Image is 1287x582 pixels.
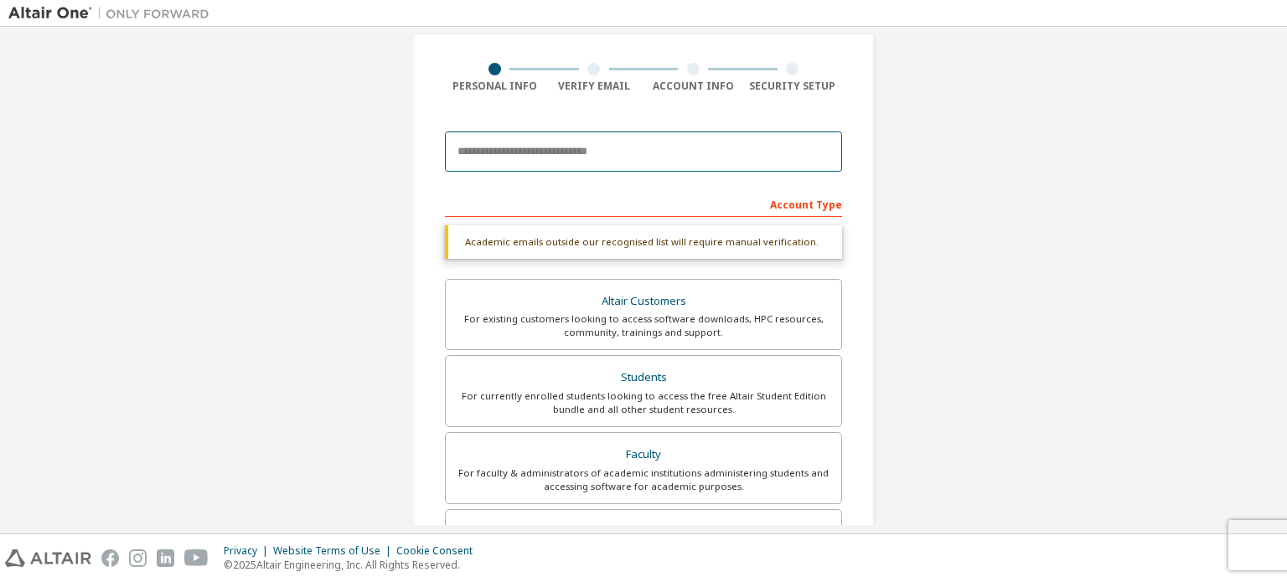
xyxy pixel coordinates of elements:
[545,80,644,93] div: Verify Email
[129,549,147,567] img: instagram.svg
[445,225,842,259] div: Academic emails outside our recognised list will require manual verification.
[445,190,842,217] div: Account Type
[445,80,545,93] div: Personal Info
[5,549,91,567] img: altair_logo.svg
[743,80,843,93] div: Security Setup
[273,544,396,558] div: Website Terms of Use
[184,549,209,567] img: youtube.svg
[456,312,831,339] div: For existing customers looking to access software downloads, HPC resources, community, trainings ...
[157,549,174,567] img: linkedin.svg
[224,544,273,558] div: Privacy
[101,549,119,567] img: facebook.svg
[456,366,831,389] div: Students
[8,5,218,22] img: Altair One
[224,558,483,572] p: © 2025 Altair Engineering, Inc. All Rights Reserved.
[456,389,831,416] div: For currently enrolled students looking to access the free Altair Student Edition bundle and all ...
[456,443,831,466] div: Faculty
[643,80,743,93] div: Account Info
[456,520,831,543] div: Everyone else
[456,290,831,313] div: Altair Customers
[396,544,483,558] div: Cookie Consent
[456,466,831,493] div: For faculty & administrators of academic institutions administering students and accessing softwa...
